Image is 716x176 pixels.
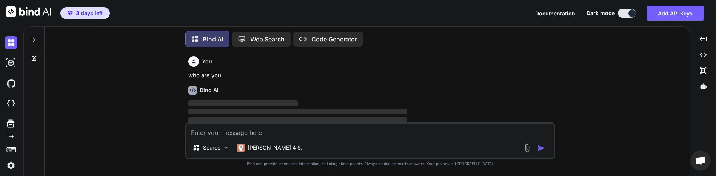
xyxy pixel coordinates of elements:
[188,117,408,123] span: ‌
[200,86,219,94] h6: Bind AI
[76,9,103,17] span: 3 days left
[6,6,51,17] img: Bind AI
[535,9,575,17] button: Documentation
[188,109,408,114] span: ‌
[311,35,357,44] p: Code Generator
[185,161,555,167] p: Bind can provide inaccurate information, including about people. Always double-check its answers....
[535,10,575,17] span: Documentation
[202,58,212,65] h6: You
[188,100,298,106] span: ‌
[223,145,229,151] img: Pick Models
[5,77,17,90] img: githubDark
[5,57,17,69] img: darkAi-studio
[523,144,531,152] img: attachment
[203,35,223,44] p: Bind AI
[203,144,220,152] p: Source
[647,6,704,21] button: Add API Keys
[250,35,285,44] p: Web Search
[690,150,711,171] a: 打開聊天
[237,144,245,152] img: Claude 4 Sonnet
[188,71,554,80] p: who are you
[537,144,545,152] img: icon
[5,159,17,172] img: settings
[587,9,615,17] span: Dark mode
[248,144,304,152] p: [PERSON_NAME] 4 S..
[5,97,17,110] img: cloudideIcon
[60,7,110,19] button: premium3 days left
[5,36,17,49] img: darkChat
[68,11,73,15] img: premium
